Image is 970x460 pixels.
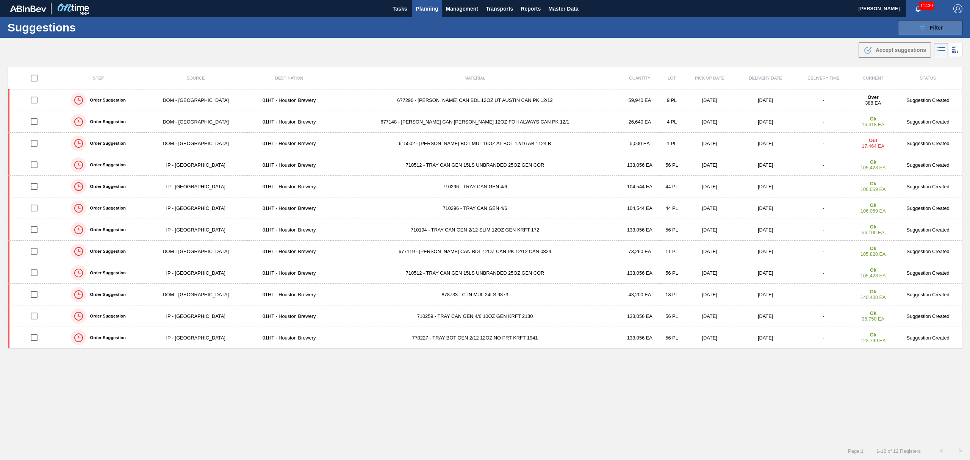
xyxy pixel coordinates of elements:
td: Suggestion Created [894,241,962,262]
span: Management [446,4,478,13]
td: - [795,154,853,176]
td: [DATE] [736,262,795,284]
td: IP - [GEOGRAPHIC_DATA] [144,262,247,284]
td: Suggestion Created [894,133,962,154]
button: Filter [898,20,962,35]
span: 96,750 EA [862,316,884,322]
td: 677148 - [PERSON_NAME] CAN [PERSON_NAME] 12OZ FOH ALWAYS CAN PK 12/1 [331,111,619,133]
span: Material [465,76,485,80]
span: Transports [486,4,513,13]
td: [DATE] [736,305,795,327]
td: - [795,89,853,111]
td: IP - [GEOGRAPHIC_DATA] [144,154,247,176]
td: - [795,284,853,305]
td: [DATE] [683,305,736,327]
td: DOM - [GEOGRAPHIC_DATA] [144,89,247,111]
td: 104,544 EA [619,176,660,197]
td: [DATE] [736,111,795,133]
td: DOM - [GEOGRAPHIC_DATA] [144,284,247,305]
a: Order SuggestionIP - [GEOGRAPHIC_DATA]01HT - Houston Brewery710512 - TRAY CAN GEN 15LS UNBRANDED ... [8,154,962,176]
td: 4 PL [660,111,683,133]
td: 710512 - TRAY CAN GEN 15LS UNBRANDED 25OZ GEN COR [331,262,619,284]
td: Suggestion Created [894,284,962,305]
td: [DATE] [736,241,795,262]
div: Card Vision [948,43,962,57]
td: 18 PL [660,284,683,305]
td: Suggestion Created [894,262,962,284]
strong: Ok [870,267,876,273]
label: Order Suggestion [86,335,125,340]
td: 133,056 EA [619,305,660,327]
td: 56 PL [660,305,683,327]
a: Order SuggestionIP - [GEOGRAPHIC_DATA]01HT - Houston Brewery770227 - TRAY BOT GEN 2/12 12OZ NO PR... [8,327,962,349]
td: [DATE] [683,89,736,111]
div: List Vision [934,43,948,57]
span: 56,100 EA [862,230,884,235]
td: 56 PL [660,262,683,284]
td: IP - [GEOGRAPHIC_DATA] [144,327,247,349]
td: [DATE] [683,262,736,284]
span: Lot [668,76,676,80]
span: Source [187,76,205,80]
td: 5,000 EA [619,133,660,154]
td: - [795,241,853,262]
span: 140,400 EA [860,294,886,300]
strong: Ok [870,224,876,230]
td: - [795,305,853,327]
td: 133,056 EA [619,262,660,284]
span: Quantity [629,76,651,80]
a: Order SuggestionIP - [GEOGRAPHIC_DATA]01HT - Houston Brewery710296 - TRAY CAN GEN 4/6104,544 EA44... [8,197,962,219]
td: 01HT - Houston Brewery [247,219,331,241]
td: [DATE] [683,133,736,154]
strong: Ok [870,181,876,186]
td: 710296 - TRAY CAN GEN 4/6 [331,197,619,219]
label: Order Suggestion [86,292,125,297]
td: 710194 - TRAY CAN GEN 2/12 SLIM 12OZ GEN KRFT 172 [331,219,619,241]
td: 1 PL [660,133,683,154]
td: Suggestion Created [894,305,962,327]
span: Current [863,76,884,80]
td: [DATE] [736,154,795,176]
td: - [795,133,853,154]
span: 1 - 12 of 12 Registers [875,448,921,454]
strong: Ok [870,310,876,316]
td: [DATE] [736,197,795,219]
td: DOM - [GEOGRAPHIC_DATA] [144,241,247,262]
td: 878733 - CTN MUL 24LS 9873 [331,284,619,305]
td: Suggestion Created [894,327,962,349]
a: Order SuggestionDOM - [GEOGRAPHIC_DATA]01HT - Houston Brewery615502 - [PERSON_NAME] BOT MUL 16OZ ... [8,133,962,154]
td: 770227 - TRAY BOT GEN 2/12 12OZ NO PRT KRFT 1941 [331,327,619,349]
td: Suggestion Created [894,176,962,197]
label: Order Suggestion [86,119,125,124]
button: Notifications [906,3,930,14]
label: Order Suggestion [86,98,125,102]
td: [DATE] [683,197,736,219]
td: 710296 - TRAY CAN GEN 4/6 [331,176,619,197]
td: [DATE] [683,219,736,241]
td: 01HT - Houston Brewery [247,89,331,111]
td: IP - [GEOGRAPHIC_DATA] [144,305,247,327]
a: Order SuggestionDOM - [GEOGRAPHIC_DATA]01HT - Houston Brewery677290 - [PERSON_NAME] CAN BDL 12OZ ... [8,89,962,111]
a: Order SuggestionDOM - [GEOGRAPHIC_DATA]01HT - Houston Brewery677119 - [PERSON_NAME] CAN BDL 12OZ ... [8,241,962,262]
label: Order Suggestion [86,271,125,275]
td: [DATE] [736,219,795,241]
a: Order SuggestionIP - [GEOGRAPHIC_DATA]01HT - Houston Brewery710296 - TRAY CAN GEN 4/6104,544 EA44... [8,176,962,197]
td: 44 PL [660,197,683,219]
td: [DATE] [683,176,736,197]
td: 133,056 EA [619,327,660,349]
label: Order Suggestion [86,163,125,167]
td: [DATE] [736,176,795,197]
img: Logout [953,4,962,13]
span: Filter [930,25,943,31]
td: Suggestion Created [894,154,962,176]
span: Destination [275,76,303,80]
label: Order Suggestion [86,227,125,232]
h1: Suggestions [8,23,142,32]
td: 104,544 EA [619,197,660,219]
td: 26,640 EA [619,111,660,133]
a: Order SuggestionIP - [GEOGRAPHIC_DATA]01HT - Houston Brewery710512 - TRAY CAN GEN 15LS UNBRANDED ... [8,262,962,284]
span: 105,428 EA [860,165,886,171]
td: 677290 - [PERSON_NAME] CAN BDL 12OZ UT AUSTIN CAN PK 12/12 [331,89,619,111]
strong: Ok [870,246,876,251]
td: 133,056 EA [619,154,660,176]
